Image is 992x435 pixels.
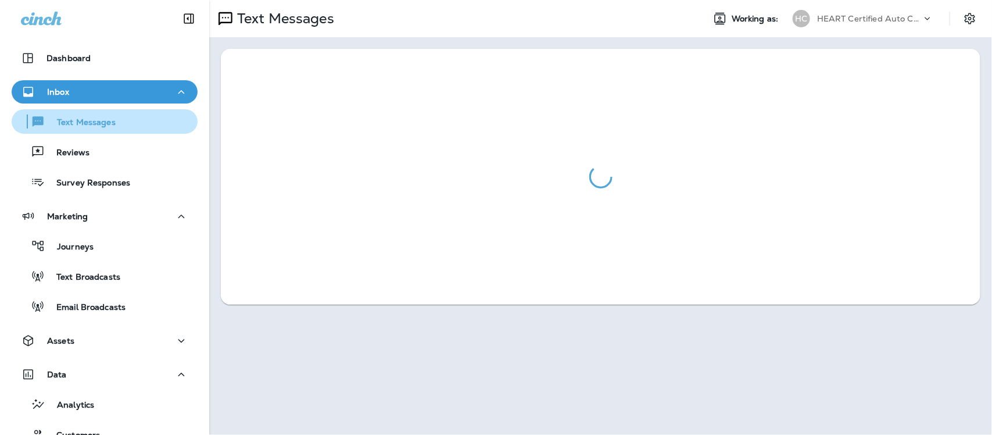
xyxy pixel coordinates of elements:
[12,140,198,164] button: Reviews
[12,80,198,104] button: Inbox
[45,400,94,411] p: Analytics
[959,8,980,29] button: Settings
[47,336,74,345] p: Assets
[12,392,198,416] button: Analytics
[45,242,94,253] p: Journeys
[12,170,198,194] button: Survey Responses
[232,10,334,27] p: Text Messages
[12,47,198,70] button: Dashboard
[173,7,205,30] button: Collapse Sidebar
[12,205,198,228] button: Marketing
[12,264,198,288] button: Text Broadcasts
[47,87,69,97] p: Inbox
[46,54,91,63] p: Dashboard
[45,178,130,189] p: Survey Responses
[12,294,198,319] button: Email Broadcasts
[12,363,198,386] button: Data
[817,14,922,23] p: HEART Certified Auto Care
[12,109,198,134] button: Text Messages
[12,329,198,352] button: Assets
[45,117,116,129] p: Text Messages
[45,148,89,159] p: Reviews
[732,14,781,24] span: Working as:
[47,212,88,221] p: Marketing
[47,370,67,379] p: Data
[45,272,120,283] p: Text Broadcasts
[45,302,126,313] p: Email Broadcasts
[793,10,810,27] div: HC
[12,234,198,258] button: Journeys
